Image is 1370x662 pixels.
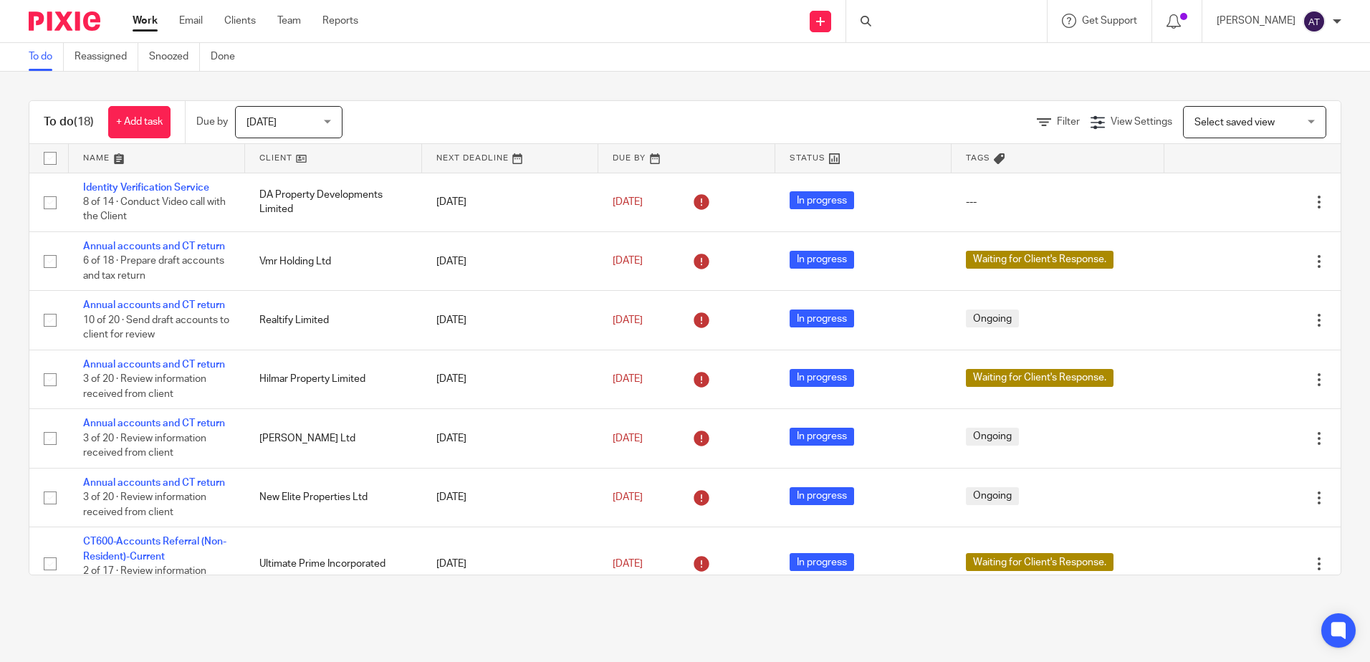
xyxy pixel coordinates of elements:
td: Vmr Holding Ltd [245,231,421,290]
span: [DATE] [613,197,643,207]
a: Reassigned [75,43,138,71]
a: CT600-Accounts Referral (Non-Resident)-Current [83,537,226,561]
div: --- [966,195,1149,209]
a: Snoozed [149,43,200,71]
span: Tags [966,154,990,162]
span: In progress [790,191,854,209]
td: Realtify Limited [245,291,421,350]
a: Team [277,14,301,28]
span: Ongoing [966,428,1019,446]
a: Work [133,14,158,28]
td: Hilmar Property Limited [245,350,421,408]
a: Annual accounts and CT return [83,360,225,370]
a: Identity Verification Service [83,183,209,193]
span: [DATE] [613,559,643,569]
td: [DATE] [422,409,598,468]
span: [DATE] [613,433,643,443]
span: (18) [74,116,94,128]
span: In progress [790,310,854,327]
span: In progress [790,553,854,571]
td: [DATE] [422,291,598,350]
span: Ongoing [966,310,1019,327]
span: View Settings [1111,117,1172,127]
td: DA Property Developments Limited [245,173,421,231]
span: In progress [790,428,854,446]
a: Annual accounts and CT return [83,418,225,428]
img: svg%3E [1303,10,1326,33]
p: Due by [196,115,228,129]
span: 6 of 18 · Prepare draft accounts and tax return [83,256,224,282]
a: + Add task [108,106,171,138]
span: In progress [790,251,854,269]
span: 10 of 20 · Send draft accounts to client for review [83,315,229,340]
a: To do [29,43,64,71]
a: Done [211,43,246,71]
td: [DATE] [422,468,598,527]
td: New Elite Properties Ltd [245,468,421,527]
span: 2 of 17 · Review information received from client [83,566,206,591]
span: Waiting for Client's Response. [966,369,1113,387]
td: [DATE] [422,527,598,601]
td: Ultimate Prime Incorporated [245,527,421,601]
span: [DATE] [246,117,277,128]
span: Filter [1057,117,1080,127]
span: Select saved view [1194,117,1275,128]
span: In progress [790,487,854,505]
span: 3 of 20 · Review information received from client [83,374,206,399]
span: [DATE] [613,256,643,267]
a: Reports [322,14,358,28]
span: 3 of 20 · Review information received from client [83,433,206,459]
a: Annual accounts and CT return [83,478,225,488]
td: [DATE] [422,350,598,408]
h1: To do [44,115,94,130]
a: Annual accounts and CT return [83,241,225,251]
a: Email [179,14,203,28]
td: [DATE] [422,173,598,231]
span: [DATE] [613,374,643,384]
p: [PERSON_NAME] [1217,14,1295,28]
img: Pixie [29,11,100,31]
span: [DATE] [613,315,643,325]
span: 8 of 14 · Conduct Video call with the Client [83,197,226,222]
span: [DATE] [613,492,643,502]
td: [PERSON_NAME] Ltd [245,409,421,468]
span: In progress [790,369,854,387]
span: Get Support [1082,16,1137,26]
span: Waiting for Client's Response. [966,553,1113,571]
span: Ongoing [966,487,1019,505]
span: Waiting for Client's Response. [966,251,1113,269]
span: 3 of 20 · Review information received from client [83,492,206,517]
td: [DATE] [422,231,598,290]
a: Annual accounts and CT return [83,300,225,310]
a: Clients [224,14,256,28]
